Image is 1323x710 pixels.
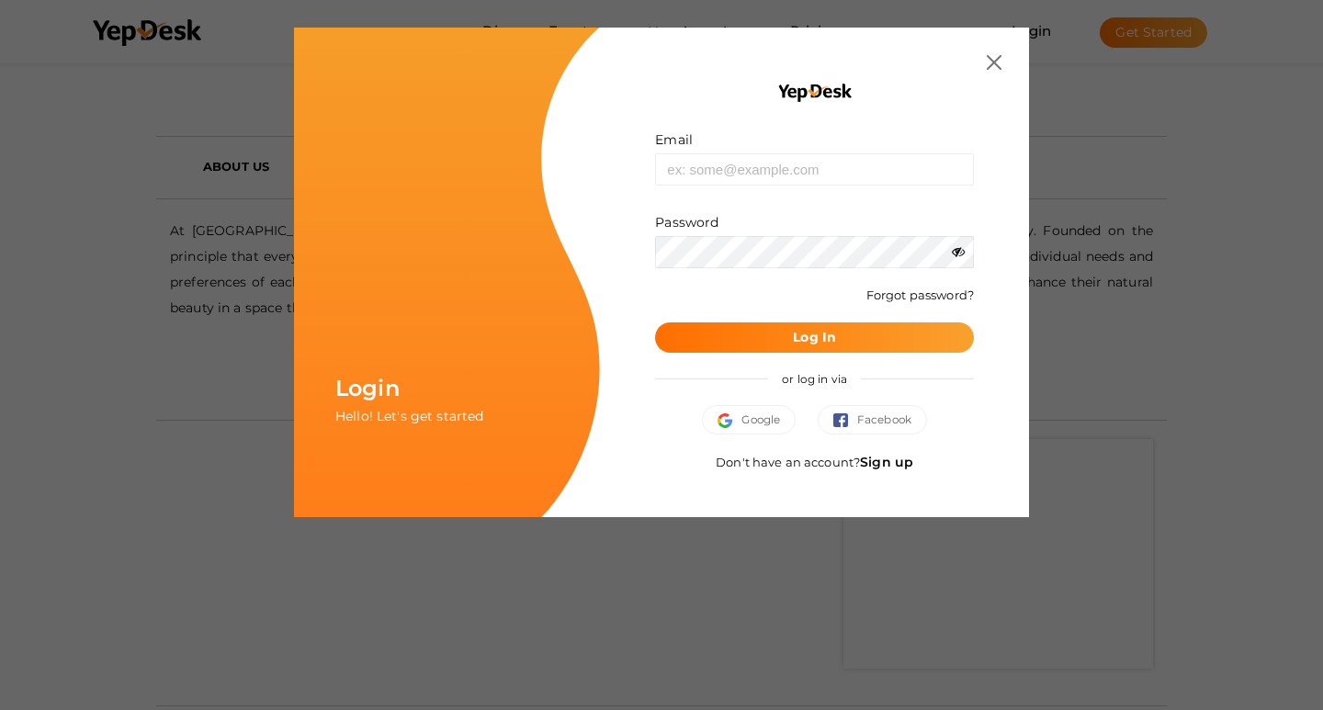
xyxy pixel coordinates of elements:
[987,55,1001,70] img: close.svg
[776,83,853,103] img: YEP_black_cropped.png
[655,130,693,149] label: Email
[335,375,400,401] span: Login
[655,153,974,186] input: ex: some@example.com
[655,213,718,231] label: Password
[866,287,974,302] a: Forgot password?
[793,329,836,345] b: Log In
[335,408,483,424] span: Hello! Let's get started
[860,454,913,470] a: Sign up
[768,358,861,400] span: or log in via
[818,405,927,434] button: Facebook
[716,455,913,469] span: Don't have an account?
[655,322,974,353] button: Log In
[718,413,741,428] img: google.svg
[702,405,796,434] button: Google
[833,413,857,428] img: facebook.svg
